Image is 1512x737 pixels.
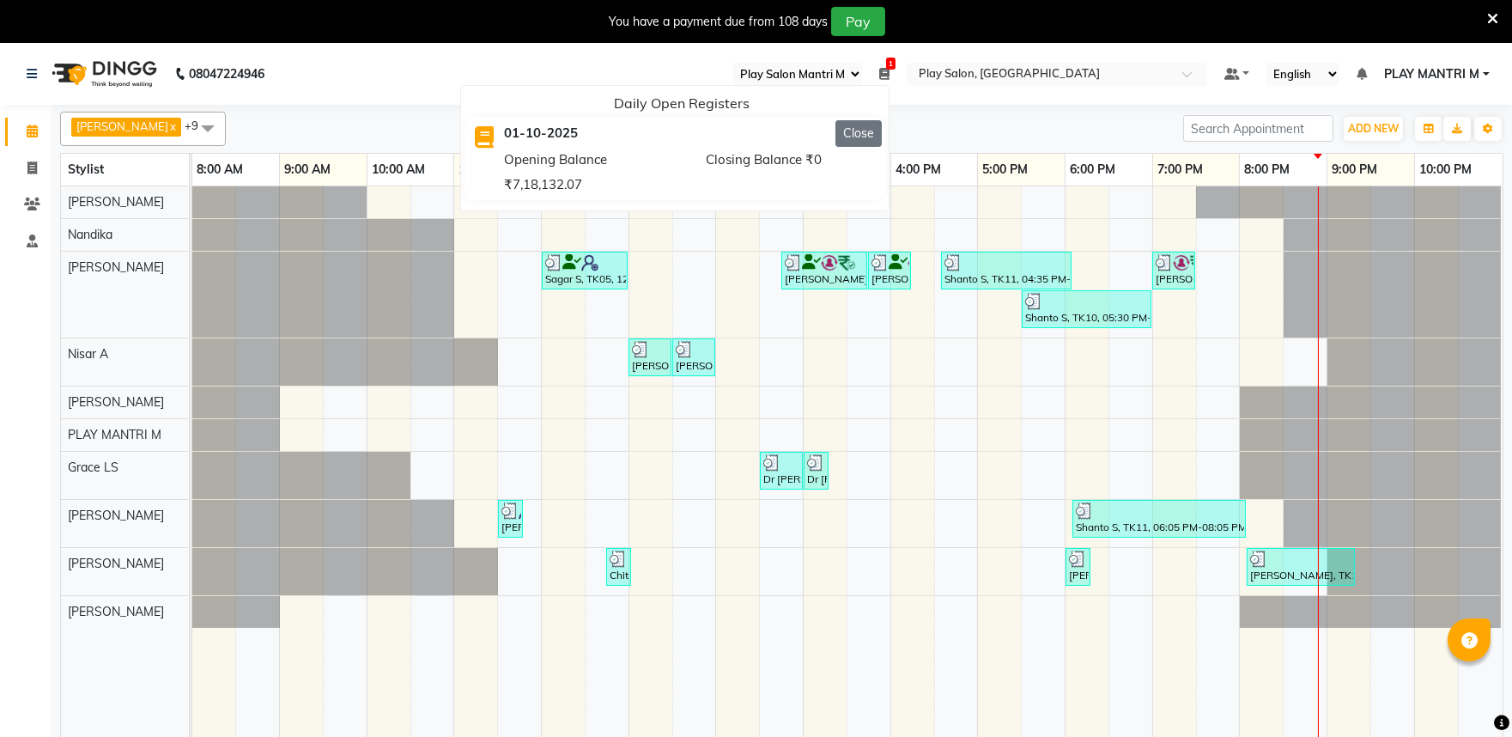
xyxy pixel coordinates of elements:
div: 01-10-2025 [492,120,761,147]
div: Daily Open Registers [475,93,889,113]
div: Sagar S, TK05, 12:00 PM-01:00 PM, Hair Cut Men (Senior stylist) [543,254,626,287]
div: [PERSON_NAME], TK12, 07:00 PM-07:30 PM, [PERSON_NAME] Shaping [1154,254,1193,287]
span: [PERSON_NAME] [68,556,164,571]
div: You have a payment due from 108 days [609,13,828,31]
span: Nandika [68,227,112,242]
span: [PERSON_NAME] [68,604,164,619]
a: x [168,119,176,133]
span: [PERSON_NAME] [68,194,164,210]
a: 6:00 PM [1066,157,1120,182]
div: Opening Balance ₹7,18,132.07 [492,147,694,197]
a: 1 [879,66,890,82]
span: [PERSON_NAME] [68,259,164,275]
div: [PERSON_NAME], TK08, 02:45 PM-03:45 PM, Hair Cut [DEMOGRAPHIC_DATA] (Stylist) [783,254,865,287]
input: Search Appointment [1183,115,1333,142]
div: [PERSON_NAME], TK02, 11:30 AM-11:45 AM, Threading-Eye Brow Shaping [500,502,521,535]
a: 9:00 AM [280,157,335,182]
span: [PERSON_NAME] [68,508,164,523]
a: 7:00 PM [1153,157,1207,182]
div: Closing Balance ₹0 [693,147,895,197]
span: [PERSON_NAME] [68,394,164,410]
div: Chitra C, TK04, 12:45 PM-01:00 PM, Threading-Eye Brow Shaping [608,551,629,583]
div: [PERSON_NAME], TK09, 06:00 PM-06:15 PM, Threading-Eye Brow Shaping [1067,551,1089,583]
span: Stylist [68,161,104,177]
span: Grace LS [68,460,118,475]
a: 4:00 PM [891,157,945,182]
div: Shanto S, TK11, 04:35 PM-06:05 PM, [PERSON_NAME] Shaping,INOA MEN GLOBAL COLOR [943,254,1070,287]
div: [PERSON_NAME], TK01, 01:00 PM-01:30 PM, FUSIO-DOSE PLUS RITUAL- 30 MIN [630,341,670,374]
a: 10:00 PM [1415,157,1476,182]
b: 08047224946 [189,50,264,98]
span: PLAY MANTRI M [68,427,161,442]
a: 8:00 PM [1240,157,1294,182]
a: 5:00 PM [978,157,1032,182]
span: 1 [886,58,896,70]
a: 11:00 AM [454,157,516,182]
a: 8:00 AM [192,157,247,182]
div: [PERSON_NAME], TK01, 01:30 PM-02:00 PM, Hair Cut [DEMOGRAPHIC_DATA] (Head Stylist) [674,341,713,374]
div: [PERSON_NAME], TK11, 08:05 PM-09:20 PM, Peel Off Pedicure,Cut & file [1248,551,1353,583]
span: +9 [185,119,211,132]
a: 9:00 PM [1327,157,1381,182]
div: Shanto S, TK11, 06:05 PM-08:05 PM, Peel Off Pedicure,Cut & file,3G Under Arms,SK Calmagic Normal ... [1074,502,1244,535]
div: Dr [PERSON_NAME], TK07, 03:00 PM-03:15 PM, GLITTER EFFECTS ON GEL POLISH [805,454,827,487]
button: Close [835,120,882,147]
div: [PERSON_NAME], TK08, 03:45 PM-04:15 PM, FUSIO-DOSE PLUS RITUAL- 30 MIN [870,254,909,287]
button: ADD NEW [1344,117,1403,141]
a: 10:00 AM [367,157,429,182]
span: ADD NEW [1348,122,1399,135]
span: [PERSON_NAME] [76,119,168,133]
span: Nisar A [68,346,108,362]
button: Pay [831,7,885,36]
div: Dr [PERSON_NAME], TK07, 02:30 PM-03:00 PM, Gel Nail Polish Removal [762,454,801,487]
img: logo [44,50,161,98]
div: Shanto S, TK10, 05:30 PM-07:00 PM, FUSIO-DOSE PLUS RITUAL- 30 MIN,Hair Cut [DEMOGRAPHIC_DATA] (St... [1023,293,1150,326]
span: PLAY MANTRI M [1384,65,1479,83]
